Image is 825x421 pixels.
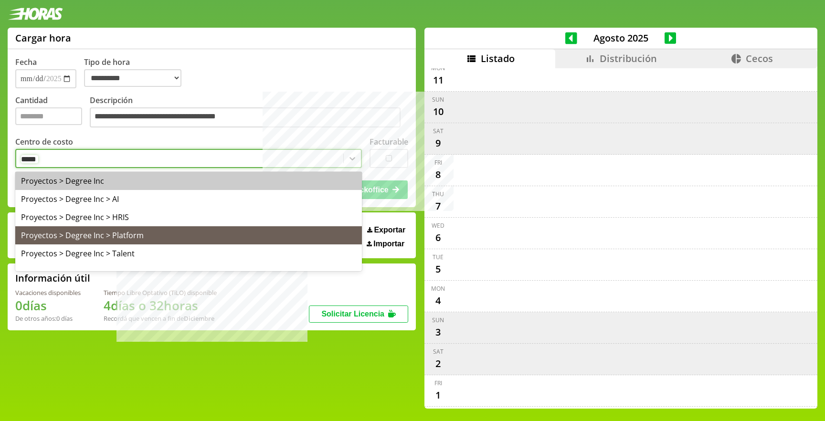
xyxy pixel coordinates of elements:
div: Proyectos > Degree Inc > AI [15,190,362,208]
div: 9 [431,135,446,150]
h1: 0 días [15,297,81,314]
div: Tue [433,253,444,261]
button: Exportar [364,225,408,235]
img: logotipo [8,8,63,20]
span: Exportar [374,226,405,234]
div: Thu [432,190,444,198]
div: Fri [434,158,442,167]
span: Importar [373,240,404,248]
span: Cecos [746,52,773,65]
div: 7 [431,198,446,213]
div: De otros años: 0 días [15,314,81,323]
div: Wed [432,221,444,230]
span: Enviar al backoffice [317,186,388,194]
div: Mon [431,284,445,293]
button: Solicitar Licencia [309,305,408,323]
div: 5 [431,261,446,276]
div: Tiempo Libre Optativo (TiLO) disponible [104,288,217,297]
div: Proyectos > Degree Inc [15,172,362,190]
h2: Información útil [15,272,90,284]
label: Facturable [370,137,408,147]
div: 1 [431,387,446,402]
div: 3 [431,324,446,339]
div: 11 [431,72,446,87]
select: Tipo de hora [84,69,181,87]
label: Centro de costo [15,137,73,147]
span: Solicitar Licencia [321,310,384,318]
div: 2 [431,356,446,371]
div: 10 [431,104,446,119]
div: Vacaciones disponibles [15,288,81,297]
label: Tipo de hora [84,57,189,88]
label: Fecha [15,57,37,67]
div: Proyectos > Degree Inc > Platform [15,226,362,244]
div: 4 [431,293,446,308]
span: Agosto 2025 [577,32,665,44]
h1: Cargar hora [15,32,71,44]
div: Fri [434,379,442,387]
label: Descripción [90,95,408,130]
label: Cantidad [15,95,90,130]
div: Sat [433,347,444,356]
b: Diciembre [184,314,214,323]
textarea: Descripción [90,107,401,127]
div: Proyectos > Degree Inc > Talent [15,244,362,263]
h1: 4 días o 32 horas [104,297,217,314]
span: Distribución [600,52,657,65]
div: Sun [432,316,444,324]
span: Listado [481,52,515,65]
div: Recordá que vencen a fin de [104,314,217,323]
div: Sat [433,127,444,135]
div: 8 [431,167,446,182]
div: Mon [431,64,445,72]
div: Proyectos > Degree Inc > HRIS [15,208,362,226]
input: Cantidad [15,107,82,125]
div: Sun [432,95,444,104]
div: scrollable content [424,68,817,407]
div: 6 [431,230,446,245]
